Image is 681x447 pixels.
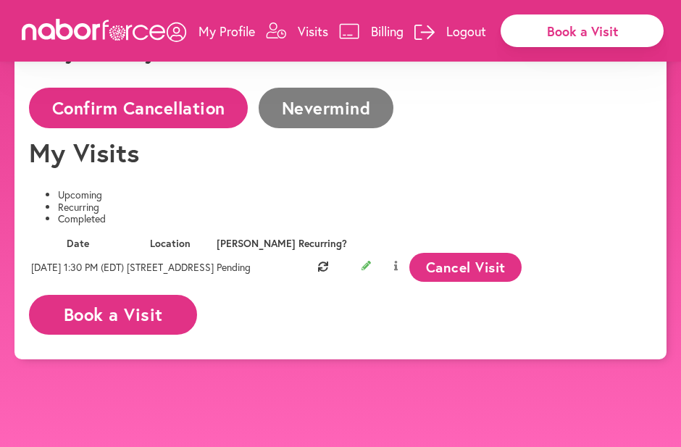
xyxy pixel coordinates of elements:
button: Book a Visit [29,295,197,335]
th: [PERSON_NAME] [216,237,296,251]
button: Cancel Visit [409,253,522,282]
th: Location [126,237,214,251]
a: Book a Visit [29,306,197,319]
p: Visits [298,22,328,40]
li: Completed [58,213,652,225]
td: [STREET_ADDRESS] [126,252,214,283]
button: Confirm Cancellation [29,88,248,128]
a: Billing [339,9,404,53]
div: Book a Visit [501,14,664,47]
a: My Profile [167,9,255,53]
td: Pending [216,252,296,283]
p: Billing [371,22,404,40]
li: Recurring [58,201,652,214]
h2: Are you sure you wish to cancel this visit? [29,41,641,64]
button: Nevermind [259,88,393,128]
li: Upcoming [58,189,652,201]
td: [DATE] 1:30 PM (EDT) [30,252,125,283]
th: Date [30,237,125,251]
a: Visits [266,9,328,53]
a: Logout [414,9,486,53]
h1: My Visits [29,137,139,168]
th: Recurring? [298,237,348,251]
p: My Profile [199,22,255,40]
p: Logout [446,22,486,40]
